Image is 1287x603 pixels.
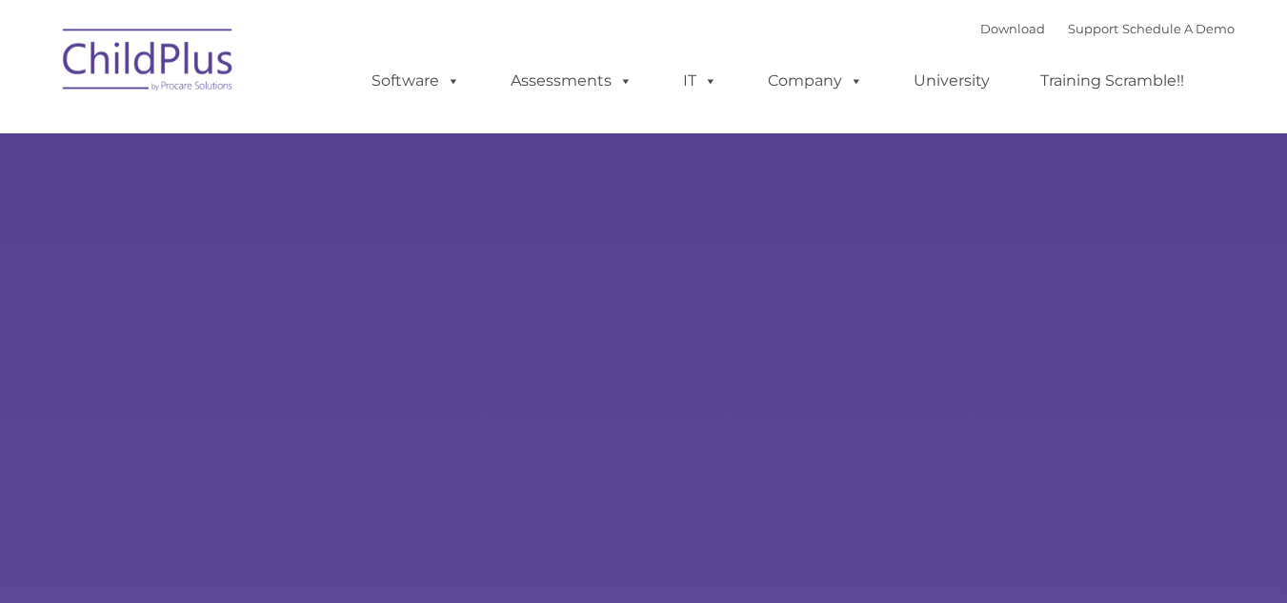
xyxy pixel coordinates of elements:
img: ChildPlus by Procare Solutions [53,15,244,111]
font: | [980,21,1235,36]
a: University [895,62,1009,100]
a: Company [749,62,882,100]
a: Schedule A Demo [1122,21,1235,36]
a: Download [980,21,1045,36]
a: Assessments [492,62,652,100]
a: Software [352,62,479,100]
a: IT [664,62,736,100]
a: Training Scramble!! [1021,62,1203,100]
a: Support [1068,21,1118,36]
